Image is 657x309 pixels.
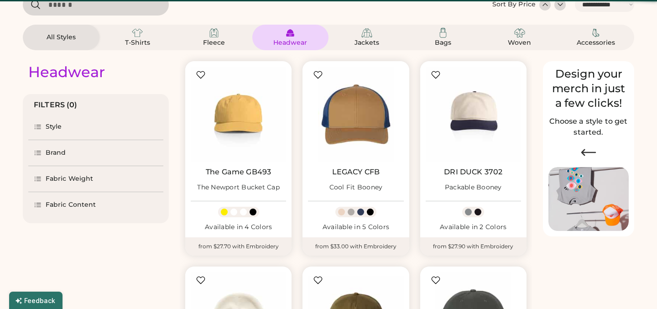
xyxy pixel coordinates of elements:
[308,67,403,162] img: LEGACY CFB Cool Fit Booney
[548,116,629,138] h2: Choose a style to get started.
[514,27,525,38] img: Woven Icon
[132,27,143,38] img: T-Shirts Icon
[41,33,82,42] div: All Styles
[197,183,280,192] div: The Newport Bucket Cap
[426,223,521,232] div: Available in 2 Colors
[438,27,448,38] img: Bags Icon
[548,167,629,231] img: Image of Lisa Congdon Eye Print on T-Shirt and Hat
[590,27,601,38] img: Accessories Icon
[191,67,286,162] img: The Game GB493 The Newport Bucket Cap
[422,38,464,47] div: Bags
[209,27,219,38] img: Fleece Icon
[332,168,380,177] a: LEGACY CFB
[426,67,521,162] img: DRI DUCK 3702 Packable Booney
[285,27,296,38] img: Headwear Icon
[117,38,158,47] div: T-Shirts
[575,38,616,47] div: Accessories
[28,63,105,81] div: Headwear
[270,38,311,47] div: Headwear
[329,183,383,192] div: Cool Fit Booney
[548,67,629,110] div: Design your merch in just a few clicks!
[46,200,96,209] div: Fabric Content
[206,168,271,177] a: The Game GB493
[420,237,527,256] div: from $27.90 with Embroidery
[46,148,66,157] div: Brand
[193,38,235,47] div: Fleece
[185,237,292,256] div: from $27.70 with Embroidery
[346,38,387,47] div: Jackets
[302,237,409,256] div: from $33.00 with Embroidery
[499,38,540,47] div: Woven
[191,223,286,232] div: Available in 4 Colors
[46,122,62,131] div: Style
[444,168,502,177] a: DRI DUCK 3702
[361,27,372,38] img: Jackets Icon
[34,100,78,110] div: FILTERS (0)
[308,223,403,232] div: Available in 5 Colors
[445,183,502,192] div: Packable Booney
[46,174,93,183] div: Fabric Weight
